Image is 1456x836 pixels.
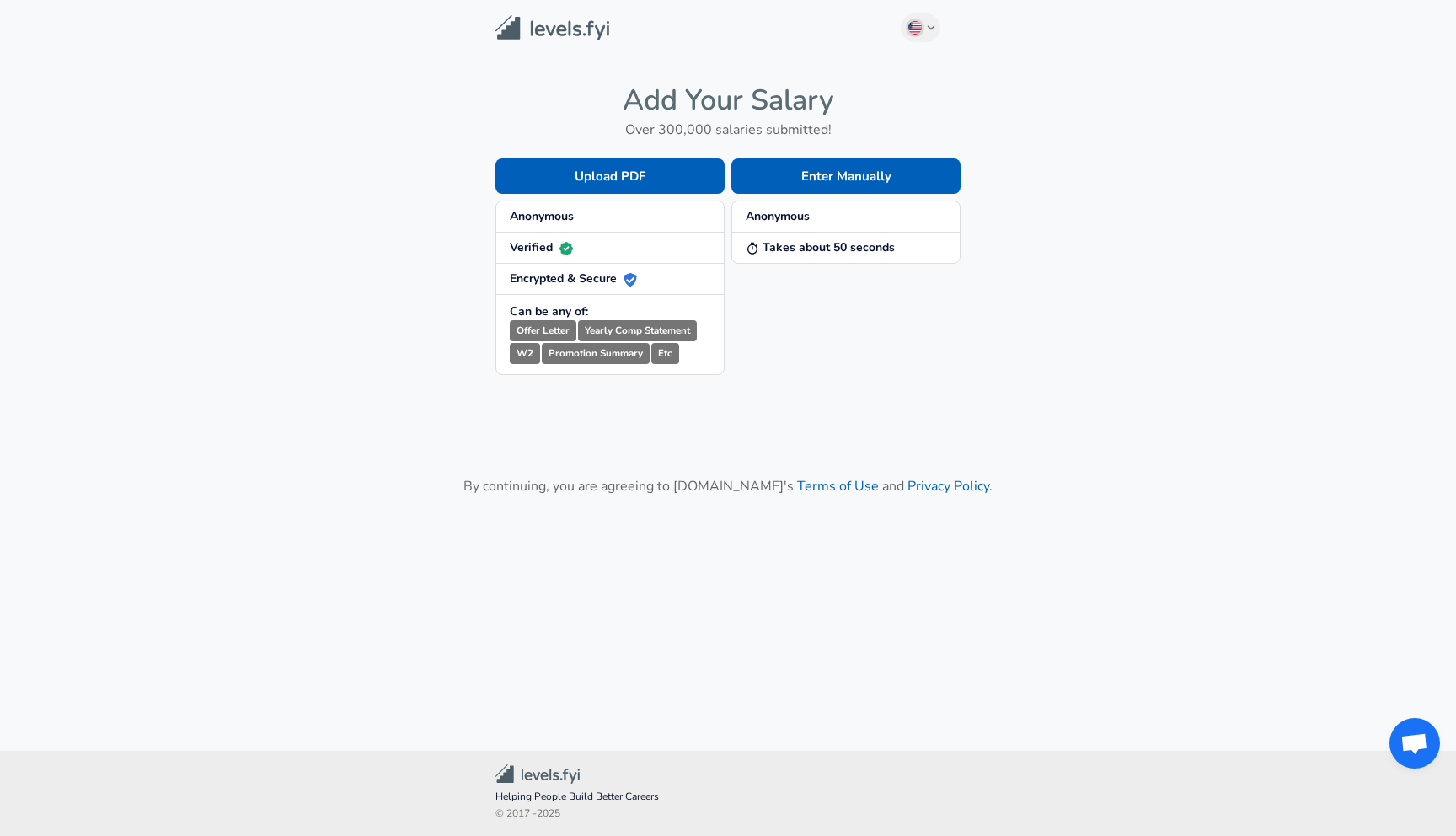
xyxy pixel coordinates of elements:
[495,83,961,118] h4: Add Your Salary
[495,15,609,41] img: Levels.fyi
[495,158,725,194] button: Upload PDF
[651,343,679,364] small: Etc
[495,806,961,823] span: © 2017 - 2025
[797,477,879,496] a: Terms of Use
[510,303,588,319] strong: Can be any of:
[495,764,580,784] img: Levels.fyi Community
[542,343,650,364] small: Promotion Summary
[510,208,574,224] strong: Anonymous
[510,271,637,287] strong: Encrypted & Secure
[907,477,989,496] a: Privacy Policy
[746,239,895,255] strong: Takes about 50 seconds
[731,158,961,194] button: Enter Manually
[908,21,922,35] img: English (US)
[495,118,961,142] h6: Over 300,000 salaries submitted!
[578,320,697,341] small: Yearly Comp Statement
[746,208,810,224] strong: Anonymous
[1389,718,1440,769] div: Open chat
[901,13,941,42] button: English (US)
[495,789,961,806] span: Helping People Build Better Careers
[510,343,540,364] small: W2
[510,239,573,255] strong: Verified
[510,320,576,341] small: Offer Letter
